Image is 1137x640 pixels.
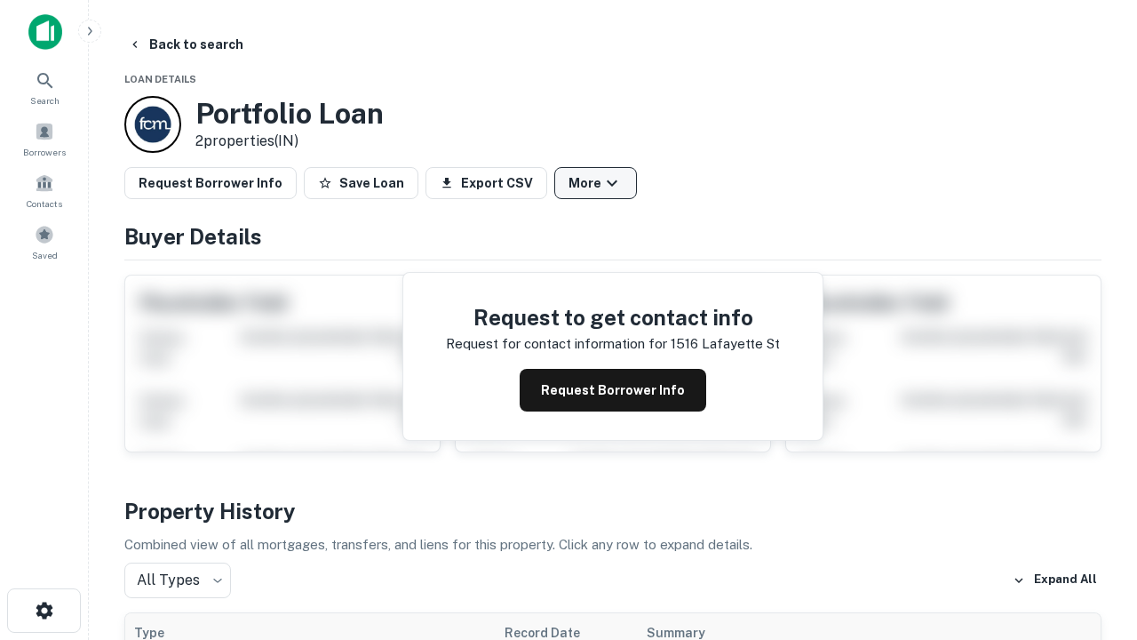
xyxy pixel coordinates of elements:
h4: Property History [124,495,1101,527]
button: Back to search [121,28,250,60]
span: Contacts [27,196,62,211]
button: Request Borrower Info [520,369,706,412]
a: Contacts [5,166,83,214]
p: Combined view of all mortgages, transfers, and liens for this property. Click any row to expand d... [124,534,1101,556]
span: Saved [32,248,58,262]
button: Expand All [1008,567,1101,594]
img: capitalize-icon.png [28,14,62,50]
a: Borrowers [5,115,83,163]
button: Request Borrower Info [124,167,297,199]
h4: Request to get contact info [446,301,780,333]
h3: Portfolio Loan [195,97,384,131]
p: 2 properties (IN) [195,131,384,152]
button: Export CSV [425,167,547,199]
span: Borrowers [23,145,66,159]
p: 1516 lafayette st [671,333,780,355]
a: Saved [5,218,83,266]
span: Loan Details [124,74,196,84]
span: Search [30,93,60,108]
iframe: Chat Widget [1048,441,1137,526]
button: More [554,167,637,199]
div: All Types [124,563,231,598]
a: Search [5,63,83,111]
button: Save Loan [304,167,418,199]
p: Request for contact information for [446,333,667,355]
h4: Buyer Details [124,220,1101,252]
